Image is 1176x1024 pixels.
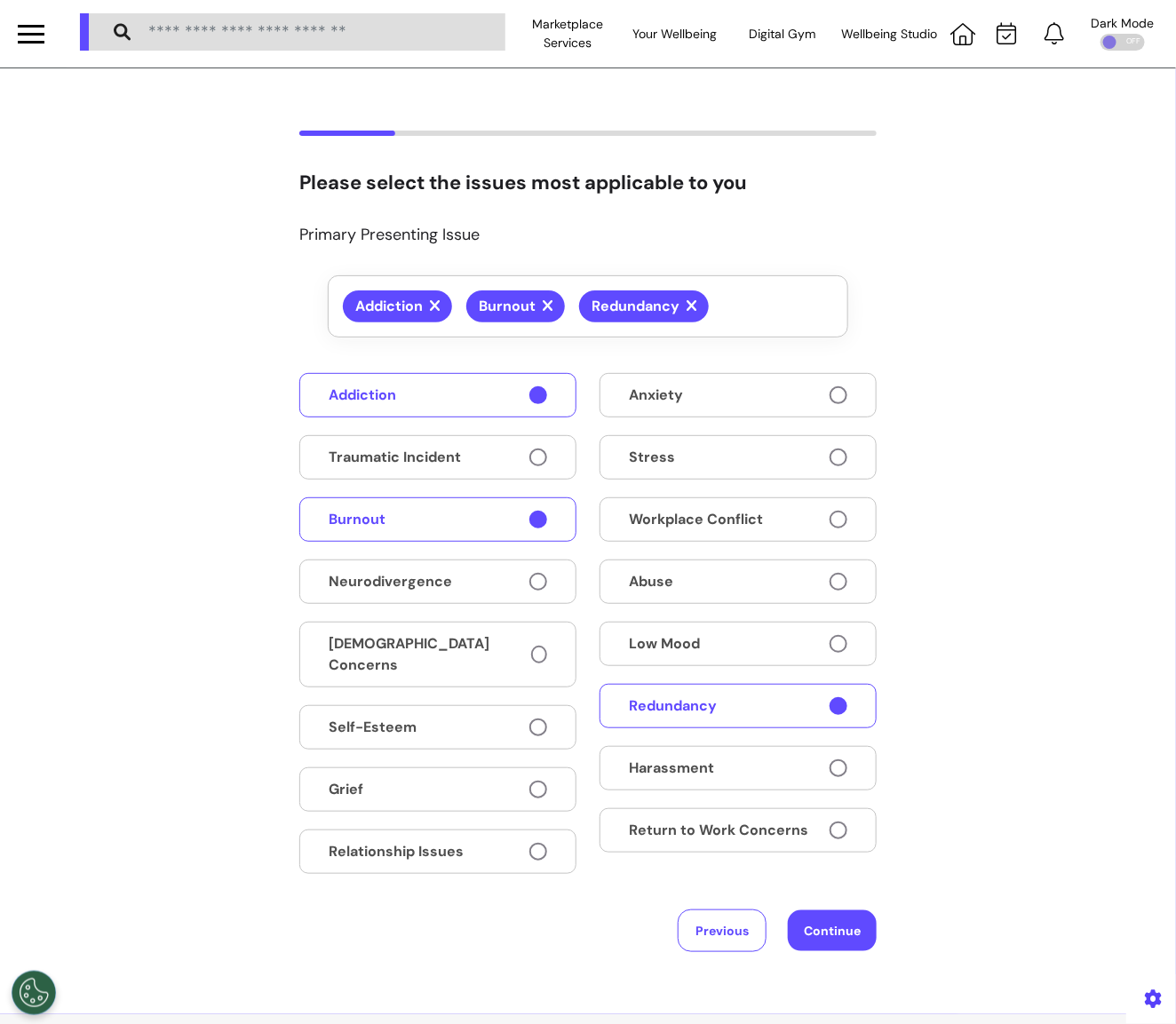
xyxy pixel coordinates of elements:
[621,9,728,59] div: Your Wellbeing
[299,373,576,417] button: Addiction
[299,560,576,604] button: Neurodivergence
[600,497,877,542] button: Workplace Conflict
[299,622,576,687] button: [DEMOGRAPHIC_DATA] Concerns
[299,705,576,750] button: Self-Esteem
[579,290,709,322] button: Redundancy
[600,622,877,666] button: Low Mood
[600,808,877,853] button: Return to Work Concerns
[1101,34,1145,51] div: OFF
[12,971,56,1015] button: Open Preferences
[1092,17,1155,29] div: Dark Mode
[329,633,531,676] span: [DEMOGRAPHIC_DATA] Concerns
[728,9,836,59] div: Digital Gym
[299,435,576,480] button: Traumatic Incident
[299,171,877,194] h2: Please select the issues most applicable to you
[329,841,464,862] span: Relationship Issues
[629,447,675,468] span: Stress
[329,779,363,800] span: Grief
[343,290,452,322] button: Addiction
[299,497,576,542] button: Burnout
[788,910,877,951] button: Continue
[600,746,877,790] button: Harassment
[514,9,622,59] div: Marketplace Services
[629,633,700,655] span: Low Mood
[329,385,396,406] span: Addiction
[836,9,943,59] div: Wellbeing Studio
[629,820,808,841] span: Return to Work Concerns
[600,435,877,480] button: Stress
[629,571,673,592] span: Abuse
[299,767,576,812] button: Grief
[678,909,767,952] button: Previous
[600,684,877,728] button: Redundancy
[629,509,763,530] span: Workplace Conflict
[600,560,877,604] button: Abuse
[329,447,461,468] span: Traumatic Incident
[629,385,683,406] span: Anxiety
[329,571,452,592] span: Neurodivergence
[466,290,565,322] button: Burnout
[299,223,877,247] p: Primary Presenting Issue
[600,373,877,417] button: Anxiety
[329,717,417,738] span: Self-Esteem
[329,509,385,530] span: Burnout
[629,695,717,717] span: Redundancy
[299,830,576,874] button: Relationship Issues
[629,758,714,779] span: Harassment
